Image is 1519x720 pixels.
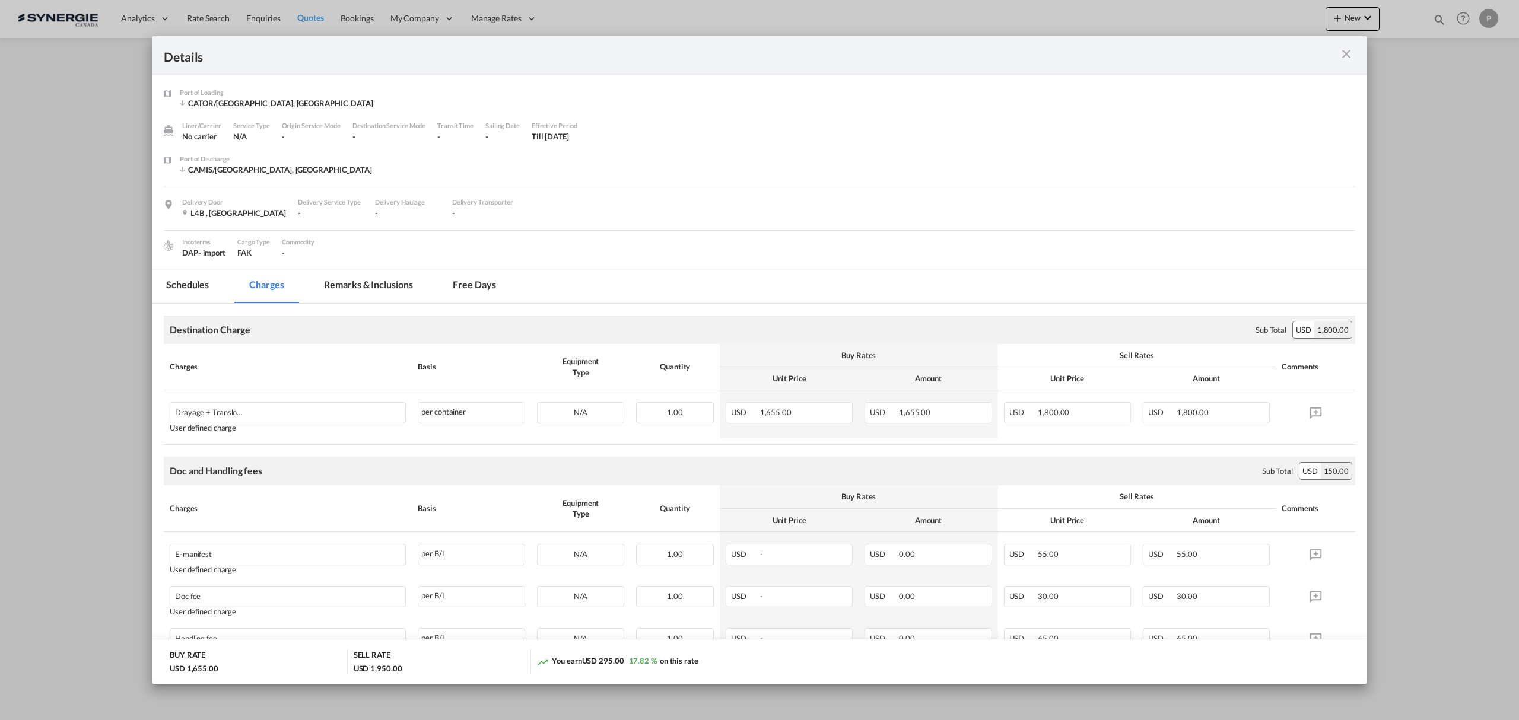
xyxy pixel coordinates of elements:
span: USD [1009,407,1037,417]
div: USD [1293,321,1314,338]
div: USD 1,950.00 [354,663,402,674]
span: USD [1009,633,1037,643]
span: 0.00 [899,591,915,601]
span: 1.00 [667,633,683,643]
th: Amount [1137,367,1276,390]
div: Quantity [636,503,714,514]
div: CATOR/Toronto, ON [180,98,373,109]
span: - [760,633,763,643]
div: Commodity [282,237,314,247]
div: CAMIS/Mississauga, ON [180,164,372,175]
md-dialog: Port of Loading ... [152,36,1367,684]
div: per B/L [418,544,525,565]
span: USD [1009,549,1037,559]
div: Sell Rates [1004,350,1270,361]
div: Doc and Handling fees [170,464,262,477]
th: Amount [859,509,997,532]
span: 65.00 [1177,633,1197,643]
div: Delivery Transporter [452,197,517,208]
div: Destination Service Mode [352,120,426,131]
span: - [282,248,285,257]
span: USD [1148,633,1175,643]
div: - [375,208,440,218]
span: 1,655.00 [899,407,930,417]
span: 0.00 [899,549,915,559]
div: Till 29 Oct 2025 [532,131,569,142]
div: No carrier [182,131,221,142]
span: 1,800.00 [1177,407,1208,417]
span: USD [1148,407,1175,417]
div: User defined charge [170,423,406,432]
div: Buy Rates [726,491,992,502]
th: Unit Price [720,509,859,532]
span: 17.82 % [629,656,657,665]
th: Comments [1276,485,1355,531]
span: 30.00 [1177,591,1197,601]
span: N/A [574,591,587,601]
div: Transit Time [437,120,474,131]
md-tab-item: Charges [235,270,298,303]
span: N/A [233,132,247,141]
div: SELL RATE [354,649,390,663]
div: Delivery Door [182,197,286,208]
span: N/A [574,407,587,417]
div: Delivery Haulage [375,197,440,208]
div: Buy Rates [726,350,992,361]
div: Sell Rates [1004,491,1270,502]
div: USD 1,655.00 [170,663,218,674]
div: USD [1299,463,1321,479]
div: Basis [418,361,525,372]
div: Handling fee [175,629,344,643]
md-pagination-wrapper: Use the left and right arrow keys to navigate between tabs [152,270,522,303]
span: 55.00 [1177,549,1197,559]
div: Charges [170,503,406,514]
div: per B/L [418,586,525,607]
md-tab-item: Remarks & Inclusions [310,270,427,303]
div: Destination Charge [170,323,250,336]
th: Amount [1137,509,1276,532]
span: USD [1148,549,1175,559]
span: - [760,591,763,601]
div: Equipment Type [537,356,624,377]
div: Port of Discharge [180,154,372,164]
div: - [282,131,341,142]
div: - import [198,247,225,258]
div: Sub Total [1256,324,1286,335]
div: 1,800.00 [1314,321,1352,338]
span: USD [870,591,897,601]
div: - [298,208,363,218]
span: 0.00 [899,633,915,643]
div: Origin Service Mode [282,120,341,131]
div: Incoterms [182,237,225,247]
span: 1.00 [667,407,683,417]
div: L4B , Canada [182,208,286,218]
span: 1,655.00 [760,407,792,417]
div: Details [164,48,1236,63]
div: User defined charge [170,565,406,574]
span: USD [870,407,897,417]
div: User defined charge [170,607,406,616]
th: Unit Price [998,509,1137,532]
div: - [452,208,517,218]
span: USD [731,633,758,643]
div: per container [418,402,525,423]
span: 1,800.00 [1038,407,1069,417]
div: - [352,131,426,142]
span: N/A [574,633,587,643]
md-icon: icon-close m-3 fg-AAA8AD cursor [1339,47,1353,61]
span: USD [731,591,758,601]
div: 150.00 [1321,463,1352,479]
span: USD [870,633,897,643]
div: Port of Loading [180,87,373,98]
span: USD [731,407,758,417]
span: USD [1009,591,1037,601]
th: Unit Price [720,367,859,390]
img: cargo.png [162,239,175,252]
span: N/A [574,549,587,559]
div: Liner/Carrier [182,120,221,131]
span: - [760,549,763,559]
span: 55.00 [1038,549,1059,559]
md-tab-item: Free days [438,270,510,303]
span: 1.00 [667,591,683,601]
div: E-manifest [175,544,344,559]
